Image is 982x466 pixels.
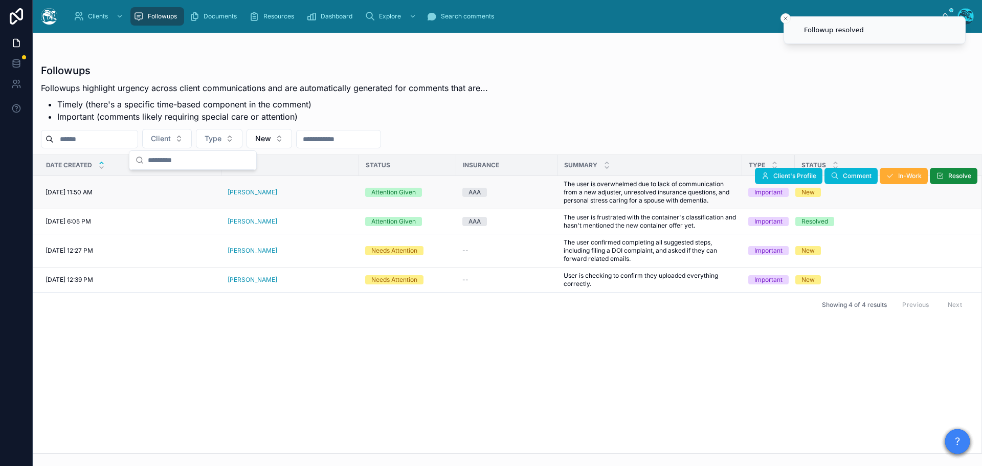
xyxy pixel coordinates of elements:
a: [DATE] 11:50 AM [46,188,215,196]
a: [PERSON_NAME] [228,188,353,196]
div: Needs Attention [371,275,417,284]
a: The user is overwhelmed due to lack of communication from a new adjuster, unresolved insurance qu... [564,180,736,205]
span: Type [749,161,765,169]
span: Client's Profile [773,172,816,180]
a: [PERSON_NAME] [228,276,277,284]
button: Select Button [196,129,242,148]
a: Dashboard [303,7,360,26]
button: In-Work [880,168,928,184]
a: New [795,275,968,284]
div: Followup resolved [804,25,864,35]
a: New [795,188,968,197]
a: [DATE] 6:05 PM [46,217,215,226]
a: Search comments [423,7,501,26]
span: The user is frustrated with the container's classification and hasn't mentioned the new container... [564,213,736,230]
a: The user confirmed completing all suggested steps, including filing a DOI complaint, and asked if... [564,238,736,263]
a: Explore [362,7,421,26]
span: Search comments [441,12,494,20]
a: Resolved [795,217,968,226]
a: Attention Given [365,217,450,226]
span: Status [366,161,390,169]
span: Summary [564,161,597,169]
div: New [801,275,815,284]
li: Timely (there's a specific time-based component in the comment) [57,98,488,110]
a: AAA [462,188,551,197]
span: Documents [204,12,237,20]
a: New [795,246,968,255]
div: Important [754,188,783,197]
div: Attention Given [371,217,416,226]
span: [DATE] 12:39 PM [46,276,93,284]
span: Comment [843,172,872,180]
a: Attention Given [365,188,450,197]
a: [DATE] 12:39 PM [46,276,215,284]
a: [PERSON_NAME] [228,217,353,226]
a: Needs Attention [365,275,450,284]
a: -- [462,247,551,255]
span: [PERSON_NAME] [228,217,277,226]
a: Needs Attention [365,246,450,255]
a: Important [748,246,789,255]
a: [PERSON_NAME] [228,276,353,284]
a: Clients [71,7,128,26]
span: Dashboard [321,12,352,20]
button: Client's Profile [755,168,822,184]
div: Needs Attention [371,246,417,255]
span: -- [462,276,468,284]
span: [DATE] 12:27 PM [46,247,93,255]
h1: Followups [41,63,488,78]
span: Resources [263,12,294,20]
a: Followups [130,7,184,26]
span: [DATE] 11:50 AM [46,188,93,196]
a: Important [748,188,789,197]
div: New [801,188,815,197]
button: Select Button [142,129,192,148]
a: -- [462,276,551,284]
div: Important [754,275,783,284]
div: scrollable content [65,5,941,28]
div: AAA [468,217,481,226]
a: User is checking to confirm they uploaded everything correctly. [564,272,736,288]
a: [DATE] 12:27 PM [46,247,215,255]
a: [PERSON_NAME] [228,188,277,196]
div: Attention Given [371,188,416,197]
button: Select Button [247,129,292,148]
div: Resolved [801,217,828,226]
li: Important (comments likely requiring special care or attention) [57,110,488,123]
span: Type [205,134,221,144]
span: Clients [88,12,108,20]
div: AAA [468,188,481,197]
button: ? [945,429,970,454]
a: [PERSON_NAME] [228,247,353,255]
div: Important [754,246,783,255]
p: Followups highlight urgency across client communications and are automatically generated for comm... [41,82,488,94]
span: Followups [148,12,177,20]
a: Important [748,275,789,284]
span: Resolve [948,172,971,180]
span: Showing 4 of 4 results [822,301,887,309]
span: In-Work [898,172,922,180]
div: Important [754,217,783,226]
div: New [801,246,815,255]
span: Date Created [46,161,92,169]
a: Documents [186,7,244,26]
span: Client [151,134,171,144]
span: Explore [379,12,401,20]
img: App logo [41,8,57,25]
button: Close toast [780,13,791,24]
a: [PERSON_NAME] [228,247,277,255]
span: Insurance [463,161,499,169]
button: Comment [824,168,878,184]
span: New [255,134,271,144]
a: Important [748,217,789,226]
button: Resolve [930,168,977,184]
span: -- [462,247,468,255]
a: AAA [462,217,551,226]
span: [DATE] 6:05 PM [46,217,91,226]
